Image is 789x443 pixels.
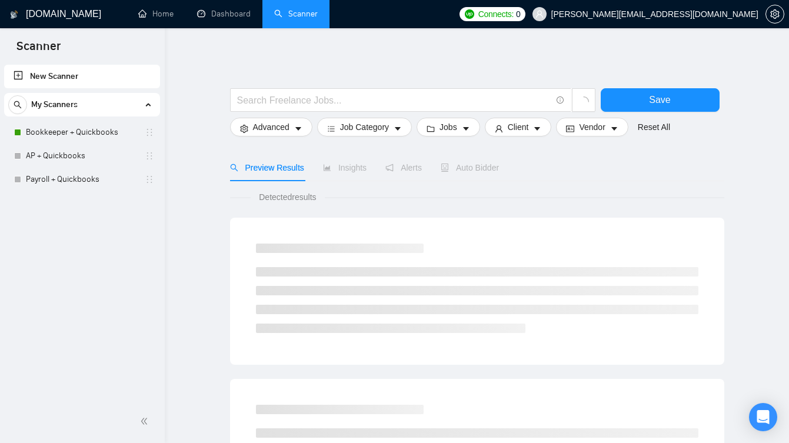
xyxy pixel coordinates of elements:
[230,163,304,172] span: Preview Results
[610,124,618,133] span: caret-down
[145,151,154,161] span: holder
[323,164,331,172] span: area-chart
[765,5,784,24] button: setting
[749,403,777,431] div: Open Intercom Messenger
[274,9,318,19] a: searchScanner
[230,118,312,136] button: settingAdvancedcaret-down
[578,96,589,107] span: loading
[427,124,435,133] span: folder
[649,92,670,107] span: Save
[465,9,474,19] img: upwork-logo.png
[385,164,394,172] span: notification
[31,93,78,116] span: My Scanners
[294,124,302,133] span: caret-down
[14,65,151,88] a: New Scanner
[440,121,457,134] span: Jobs
[508,121,529,134] span: Client
[638,121,670,134] a: Reset All
[533,124,541,133] span: caret-down
[317,118,412,136] button: barsJob Categorycaret-down
[145,175,154,184] span: holder
[197,9,251,19] a: dashboardDashboard
[327,124,335,133] span: bars
[240,124,248,133] span: setting
[417,118,480,136] button: folderJobscaret-down
[516,8,521,21] span: 0
[26,144,138,168] a: AP + Quickbooks
[441,163,499,172] span: Auto Bidder
[26,168,138,191] a: Payroll + Quickbooks
[140,415,152,427] span: double-left
[394,124,402,133] span: caret-down
[4,65,160,88] li: New Scanner
[478,8,514,21] span: Connects:
[4,93,160,191] li: My Scanners
[7,38,70,62] span: Scanner
[10,5,18,24] img: logo
[230,164,238,172] span: search
[385,163,422,172] span: Alerts
[251,191,324,204] span: Detected results
[566,124,574,133] span: idcard
[237,93,551,108] input: Search Freelance Jobs...
[145,128,154,137] span: holder
[579,121,605,134] span: Vendor
[766,9,784,19] span: setting
[557,96,564,104] span: info-circle
[8,95,27,114] button: search
[441,164,449,172] span: robot
[9,101,26,109] span: search
[485,118,552,136] button: userClientcaret-down
[323,163,367,172] span: Insights
[495,124,503,133] span: user
[340,121,389,134] span: Job Category
[765,9,784,19] a: setting
[462,124,470,133] span: caret-down
[535,10,544,18] span: user
[601,88,720,112] button: Save
[138,9,174,19] a: homeHome
[26,121,138,144] a: Bookkeeper + Quickbooks
[253,121,289,134] span: Advanced
[556,118,628,136] button: idcardVendorcaret-down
